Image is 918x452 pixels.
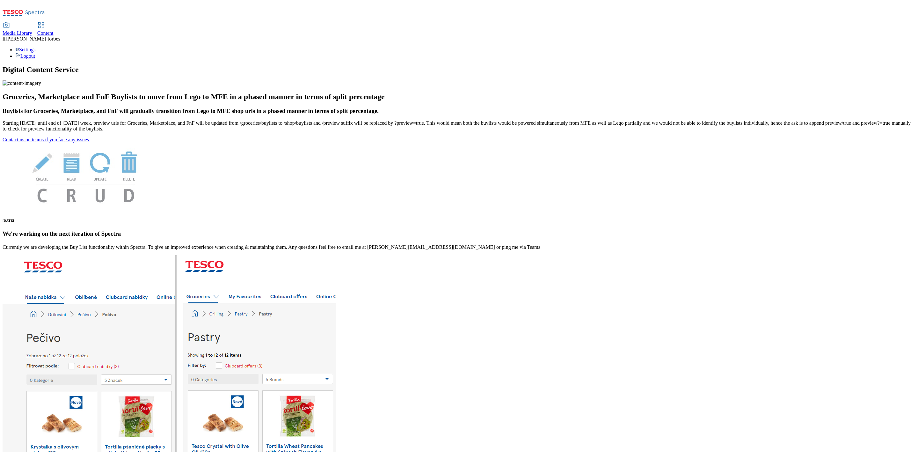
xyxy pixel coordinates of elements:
h2: Groceries, Marketplace and FnF Buylists to move from Lego to MFE in a phased manner in terms of s... [3,93,915,101]
a: Logout [15,53,35,59]
h1: Digital Content Service [3,65,915,74]
a: Content [37,23,54,36]
a: Settings [15,47,36,52]
a: Media Library [3,23,32,36]
img: News Image [3,143,168,209]
span: Content [37,30,54,36]
h3: We're working on the next iteration of Spectra [3,230,915,237]
h3: Buylists for Groceries, Marketplace, and FnF will gradually transition from Lego to MFE shop urls... [3,107,915,115]
span: Media Library [3,30,32,36]
img: content-imagery [3,80,41,86]
span: [PERSON_NAME] forbes [6,36,60,41]
h6: [DATE] [3,219,915,222]
p: Currently we are developing the Buy List functionality within Spectra. To give an improved experi... [3,244,915,250]
p: Starting [DATE] until end of [DATE] week, preview urls for Groceries, Marketplace, and FnF will b... [3,120,915,132]
a: Contact us on teams if you face any issues. [3,137,90,142]
span: lf [3,36,6,41]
